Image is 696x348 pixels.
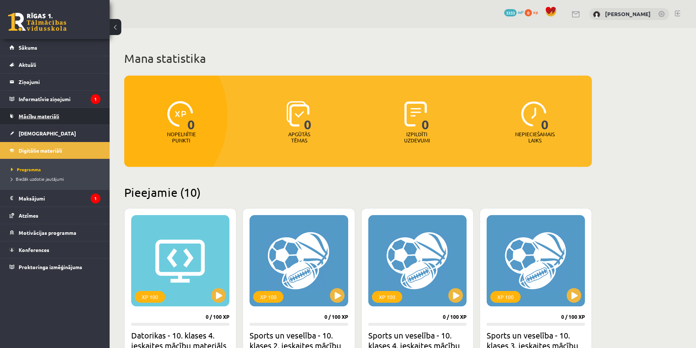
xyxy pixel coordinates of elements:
[521,101,547,127] img: icon-clock-7be60019b62300814b6bd22b8e044499b485619524d84068768e800edab66f18.svg
[19,61,36,68] span: Aktuāli
[19,246,49,253] span: Konferences
[9,142,100,159] a: Digitālie materiāli
[541,101,549,131] span: 0
[19,229,76,236] span: Motivācijas programma
[490,291,521,303] div: XP 100
[19,264,82,270] span: Proktoringa izmēģinājums
[515,131,555,144] p: Nepieciešamais laiks
[253,291,284,303] div: XP 100
[9,108,100,125] a: Mācību materiāli
[19,91,100,107] legend: Informatīvie ziņojumi
[404,101,427,127] img: icon-completed-tasks-ad58ae20a441b2904462921112bc710f1caf180af7a3daa7317a5a94f2d26646.svg
[124,185,592,199] h2: Pieejamie (10)
[9,91,100,107] a: Informatīvie ziņojumi1
[19,190,100,207] legend: Maksājumi
[525,9,541,15] a: 0 xp
[167,101,193,127] img: icon-xp-0682a9bc20223a9ccc6f5883a126b849a74cddfe5390d2b41b4391c66f2066e7.svg
[19,212,38,219] span: Atzīmes
[9,224,100,241] a: Motivācijas programma
[19,113,59,119] span: Mācību materiāli
[9,73,100,90] a: Ziņojumi
[11,167,41,172] span: Programma
[9,207,100,224] a: Atzīmes
[19,147,62,154] span: Digitālie materiāli
[19,73,100,90] legend: Ziņojumi
[403,131,431,144] p: Izpildīti uzdevumi
[285,131,313,144] p: Apgūtās tēmas
[9,259,100,275] a: Proktoringa izmēģinājums
[372,291,402,303] div: XP 100
[9,39,100,56] a: Sākums
[167,131,196,144] p: Nopelnītie punkti
[9,125,100,142] a: [DEMOGRAPHIC_DATA]
[11,176,64,182] span: Biežāk uzdotie jautājumi
[11,166,102,173] a: Programma
[525,9,532,16] span: 0
[19,130,76,137] span: [DEMOGRAPHIC_DATA]
[9,241,100,258] a: Konferences
[91,194,100,203] i: 1
[135,291,165,303] div: XP 100
[518,9,524,15] span: mP
[8,13,66,31] a: Rīgas 1. Tālmācības vidusskola
[422,101,429,131] span: 0
[91,94,100,104] i: 1
[593,11,600,18] img: Sigurds Kozlovskis
[605,10,651,18] a: [PERSON_NAME]
[187,101,195,131] span: 0
[9,56,100,73] a: Aktuāli
[19,44,37,51] span: Sākums
[9,190,100,207] a: Maksājumi1
[304,101,312,131] span: 0
[533,9,538,15] span: xp
[504,9,517,16] span: 3333
[124,51,592,66] h1: Mana statistika
[504,9,524,15] a: 3333 mP
[286,101,309,127] img: icon-learned-topics-4a711ccc23c960034f471b6e78daf4a3bad4a20eaf4de84257b87e66633f6470.svg
[11,176,102,182] a: Biežāk uzdotie jautājumi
